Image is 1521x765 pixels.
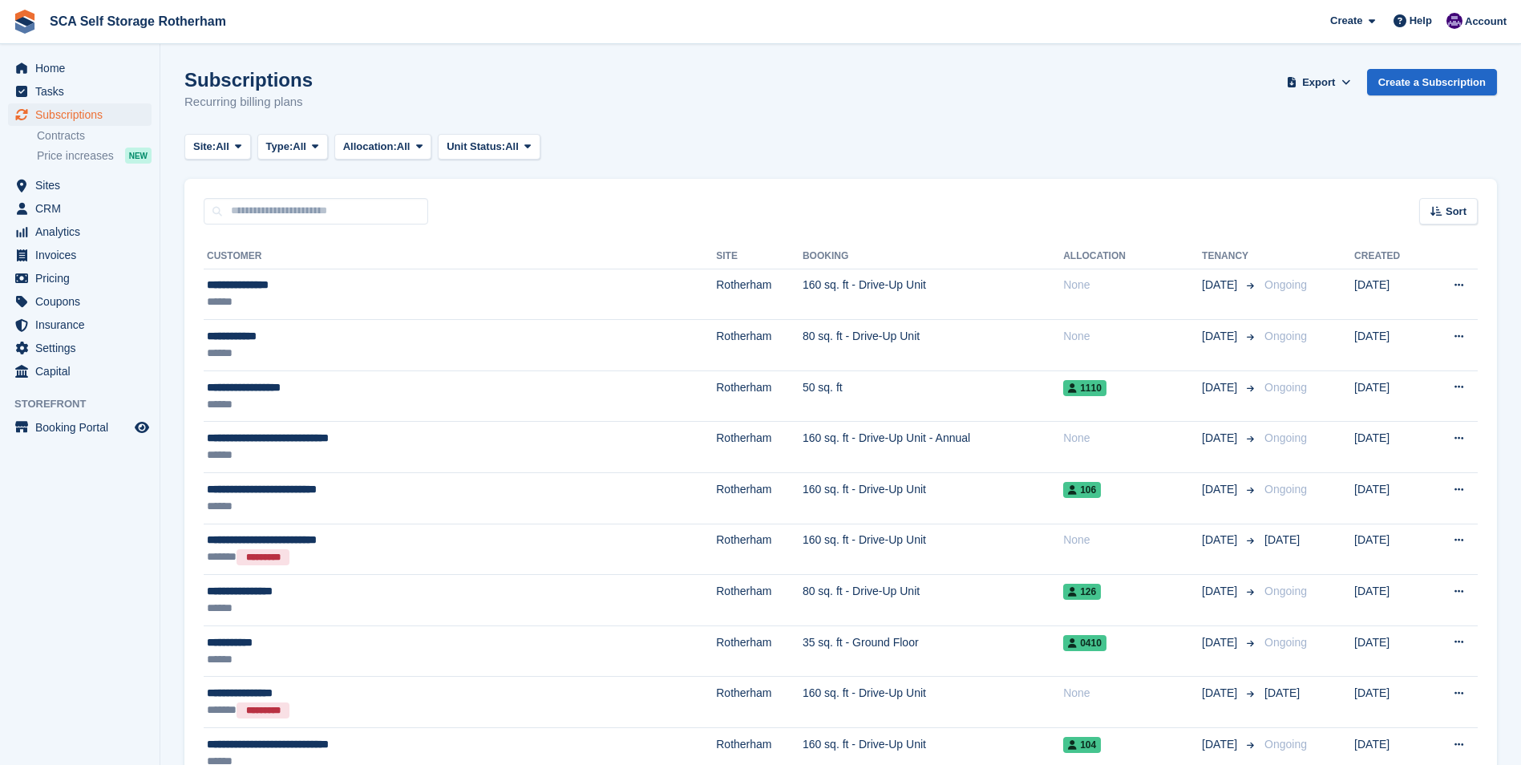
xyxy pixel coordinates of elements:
span: 1110 [1063,380,1106,396]
span: Insurance [35,314,131,336]
td: 80 sq. ft - Drive-Up Unit [803,320,1063,371]
button: Allocation: All [334,134,432,160]
span: [DATE] [1264,533,1300,546]
img: stora-icon-8386f47178a22dfd0bd8f6a31ec36ba5ce8667c1dd55bd0f319d3a0aa187defe.svg [13,10,37,34]
td: [DATE] [1354,422,1426,473]
span: [DATE] [1202,685,1240,702]
span: 106 [1063,482,1101,498]
a: menu [8,103,152,126]
span: [DATE] [1202,634,1240,651]
span: [DATE] [1202,277,1240,293]
span: Booking Portal [35,416,131,439]
span: Allocation: [343,139,397,155]
td: Rotherham [716,370,803,422]
div: None [1063,430,1202,447]
span: Unit Status: [447,139,505,155]
span: Storefront [14,396,160,412]
td: Rotherham [716,677,803,728]
a: menu [8,244,152,266]
a: Contracts [37,128,152,144]
div: None [1063,685,1202,702]
span: Ongoing [1264,636,1307,649]
a: menu [8,360,152,382]
a: Price increases NEW [37,147,152,164]
span: 0410 [1063,635,1106,651]
td: 160 sq. ft - Drive-Up Unit [803,677,1063,728]
button: Export [1284,69,1354,95]
span: Export [1302,75,1335,91]
td: [DATE] [1354,320,1426,371]
span: 126 [1063,584,1101,600]
td: Rotherham [716,473,803,524]
button: Site: All [184,134,251,160]
span: All [216,139,229,155]
span: Sort [1446,204,1466,220]
a: menu [8,416,152,439]
span: Price increases [37,148,114,164]
td: [DATE] [1354,575,1426,626]
span: All [397,139,411,155]
a: menu [8,267,152,289]
td: Rotherham [716,320,803,371]
th: Customer [204,244,716,269]
span: Coupons [35,290,131,313]
span: Create [1330,13,1362,29]
th: Site [716,244,803,269]
span: [DATE] [1264,686,1300,699]
p: Recurring billing plans [184,93,313,111]
span: 104 [1063,737,1101,753]
div: NEW [125,148,152,164]
td: 80 sq. ft - Drive-Up Unit [803,575,1063,626]
td: [DATE] [1354,625,1426,677]
span: Ongoing [1264,738,1307,751]
a: menu [8,290,152,313]
a: menu [8,174,152,196]
span: Type: [266,139,293,155]
td: 50 sq. ft [803,370,1063,422]
td: Rotherham [716,575,803,626]
span: [DATE] [1202,481,1240,498]
span: Ongoing [1264,381,1307,394]
th: Tenancy [1202,244,1258,269]
td: [DATE] [1354,269,1426,320]
td: Rotherham [716,625,803,677]
a: menu [8,337,152,359]
td: 35 sq. ft - Ground Floor [803,625,1063,677]
span: Ongoing [1264,278,1307,291]
td: [DATE] [1354,473,1426,524]
th: Booking [803,244,1063,269]
span: Tasks [35,80,131,103]
span: Sites [35,174,131,196]
td: Rotherham [716,422,803,473]
td: [DATE] [1354,370,1426,422]
span: Account [1465,14,1507,30]
a: menu [8,221,152,243]
span: All [505,139,519,155]
a: menu [8,57,152,79]
td: 160 sq. ft - Drive-Up Unit - Annual [803,422,1063,473]
a: menu [8,314,152,336]
a: menu [8,80,152,103]
a: menu [8,197,152,220]
th: Created [1354,244,1426,269]
span: Ongoing [1264,431,1307,444]
span: Subscriptions [35,103,131,126]
td: [DATE] [1354,524,1426,575]
span: Ongoing [1264,330,1307,342]
span: Settings [35,337,131,359]
a: SCA Self Storage Rotherham [43,8,233,34]
td: Rotherham [716,269,803,320]
button: Type: All [257,134,328,160]
span: Analytics [35,221,131,243]
span: Capital [35,360,131,382]
div: None [1063,328,1202,345]
td: 160 sq. ft - Drive-Up Unit [803,473,1063,524]
h1: Subscriptions [184,69,313,91]
td: [DATE] [1354,677,1426,728]
span: All [293,139,306,155]
span: Pricing [35,267,131,289]
th: Allocation [1063,244,1202,269]
span: Ongoing [1264,585,1307,597]
img: Kelly Neesham [1446,13,1462,29]
a: Preview store [132,418,152,437]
